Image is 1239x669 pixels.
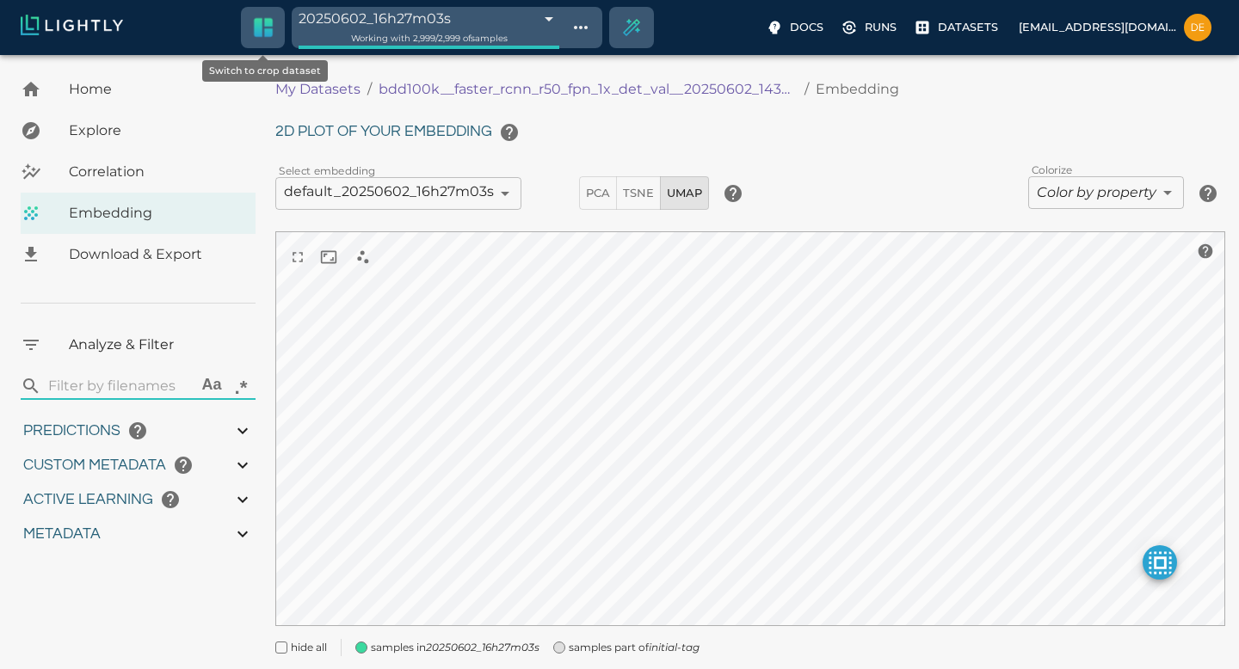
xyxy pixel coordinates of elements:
span: TSNE [623,183,654,203]
span: UMAP [667,183,702,203]
span: Working with 2,999 / 2,999 of samples [351,33,508,44]
nav: explore, analyze, sample, metadata, embedding, correlations label, download your dataset [21,69,256,275]
a: Switch to crop dataset [243,7,284,48]
span: Metadata [23,526,101,542]
button: view in fullscreen [282,242,313,273]
a: My Datasets [275,79,361,100]
span: Custom metadata [23,457,166,473]
div: Aa [201,376,222,396]
label: Docs [762,14,830,41]
div: dimensionality reduction method [579,176,709,210]
div: Active Learninghelp [21,482,256,517]
nav: breadcrumb [275,79,899,100]
button: PCA [579,176,617,210]
i: 20250602_16h27m03s [426,641,539,654]
div: Color by property [1028,176,1184,209]
div: Predictionshelp [21,414,256,448]
span: Analyze & Filter [69,334,242,355]
button: TSNE [616,176,661,210]
label: Select embedding [279,163,376,178]
p: [EMAIL_ADDRESS][DOMAIN_NAME] [1019,19,1177,35]
li: / [367,79,372,100]
a: Embedding [21,193,256,234]
span: samples in [371,639,539,656]
span: hide all [291,639,327,656]
button: UMAP [660,176,709,210]
input: search [48,372,190,400]
p: Runs [865,19,897,35]
span: default_20250602_16h27m03s [284,183,494,200]
div: 20250602_16h27m03s [299,7,559,30]
span: Active Learning [23,492,153,507]
i: initial-tag [649,641,700,654]
p: Embedding [816,79,899,100]
label: Colorize [1032,163,1072,177]
label: [EMAIL_ADDRESS][DOMAIN_NAME]demo@teamlightly.com [1012,9,1218,46]
button: help [716,176,750,211]
a: Home [21,69,256,110]
button: Show tag tree [566,13,595,42]
p: Docs [790,19,823,35]
button: make selected active [1143,545,1177,580]
a: Correlation [21,151,256,193]
button: reset and recenter camera [313,242,344,273]
button: help [1193,238,1218,264]
label: Datasets [910,14,1005,41]
label: Runs [837,14,903,41]
button: Aa [197,371,226,401]
div: Create selection [611,7,652,48]
span: Home [69,79,242,100]
img: Lightly [21,15,123,35]
button: help [1191,176,1225,211]
div: default_20250602_16h27m03s [275,177,521,210]
button: help [120,414,155,448]
button: help [153,482,188,517]
span: Embedding [69,203,242,224]
span: Explore [69,120,242,141]
button: help [166,448,200,482]
i: Color by property [1037,184,1156,200]
button: help [492,115,527,150]
span: Download & Export [69,244,242,265]
a: Download & Export [21,234,256,275]
li: / [804,79,809,100]
div: Metadata [21,517,256,551]
a: Explore [21,110,256,151]
p: Datasets [938,19,998,35]
a: bdd100k__faster_rcnn_r50_fpn_1x_det_val__20250602_143824 [379,79,798,100]
div: select nearest neighbors when clicking [344,238,382,276]
span: samples part of [569,639,700,656]
span: Correlation [69,162,242,182]
h6: 2D plot of your embedding [275,115,1225,150]
div: Custom metadatahelp [21,448,256,482]
span: Predictions [23,423,120,439]
img: demo@teamlightly.com [1184,14,1211,41]
span: PCA [586,183,610,203]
